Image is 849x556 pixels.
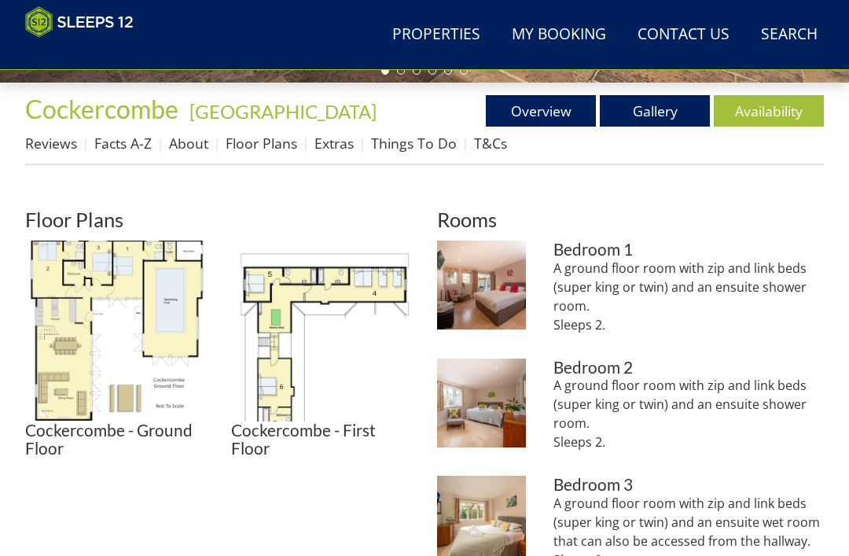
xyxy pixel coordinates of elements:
[553,241,824,259] h3: Bedroom 1
[437,241,526,330] img: Bedroom 1
[553,359,824,377] h3: Bedroom 2
[231,241,412,422] img: Cockercombe - First Floor
[553,376,824,451] p: A ground floor room with zip and link beds (super king or twin) and an ensuite shower room. Sleep...
[25,422,206,458] h3: Cockercombe - Ground Floor
[94,134,152,153] a: Facts A-Z
[553,476,824,494] h3: Bedroom 3
[189,100,377,123] a: [GEOGRAPHIC_DATA]
[371,134,457,153] a: Things To Do
[714,95,824,127] a: Availability
[25,208,412,230] h2: Floor Plans
[505,17,612,53] a: My Booking
[631,17,736,53] a: Contact Us
[486,95,596,127] a: Overview
[25,94,178,124] span: Cockercombe
[25,241,206,422] img: Cockercombe - Ground Floor
[553,259,824,334] p: A ground floor room with zip and link beds (super king or twin) and an ensuite shower room. Sleep...
[183,100,377,123] span: -
[437,359,526,447] img: Bedroom 2
[314,134,354,153] a: Extras
[25,134,77,153] a: Reviews
[600,95,710,127] a: Gallery
[17,47,182,61] iframe: Customer reviews powered by Trustpilot
[169,134,208,153] a: About
[386,17,487,53] a: Properties
[25,94,183,124] a: Cockercombe
[437,208,824,230] h2: Rooms
[474,134,507,153] a: T&Cs
[755,17,824,53] a: Search
[231,422,412,458] h3: Cockercombe - First Floor
[226,134,297,153] a: Floor Plans
[25,6,134,38] img: Sleeps 12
